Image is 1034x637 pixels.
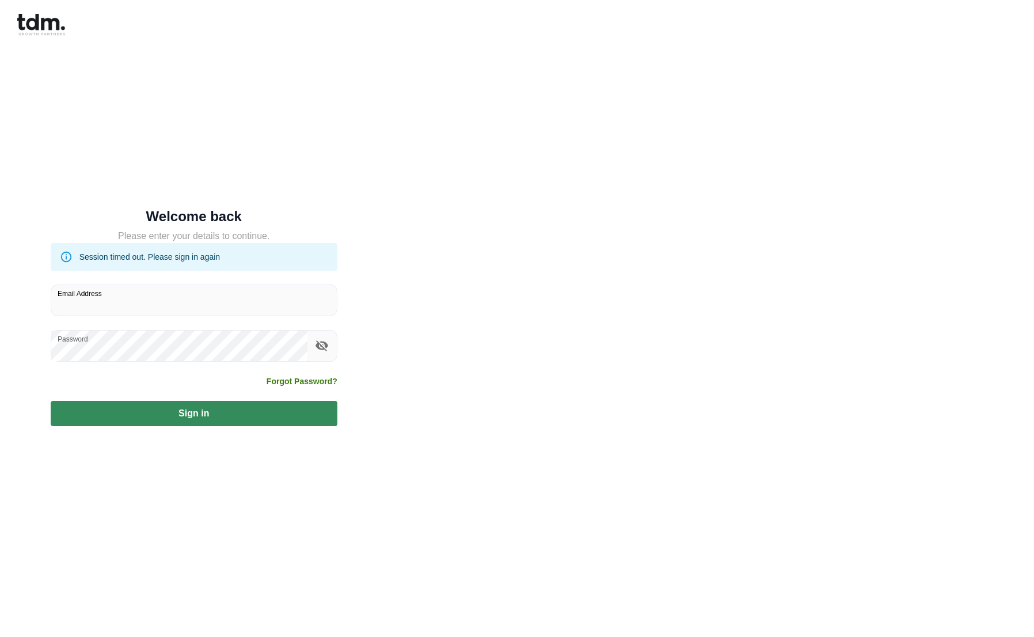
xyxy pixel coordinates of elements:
[58,289,102,298] label: Email Address
[51,401,337,426] button: Sign in
[267,376,337,387] a: Forgot Password?
[51,229,337,243] h5: Please enter your details to continue.
[79,247,220,267] div: Session timed out. Please sign in again
[58,334,88,344] label: Password
[51,211,337,222] h5: Welcome back
[312,336,332,355] button: toggle password visibility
